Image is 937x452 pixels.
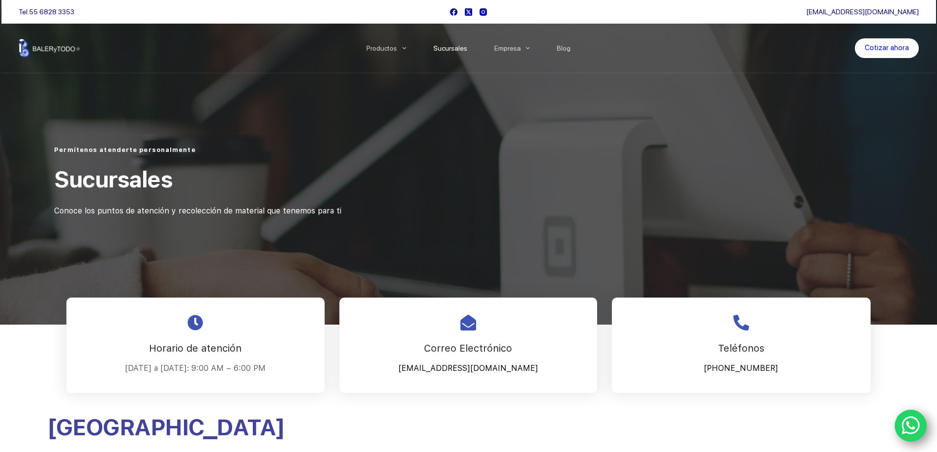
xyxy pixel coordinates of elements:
[29,8,74,16] a: 55 6828 3353
[19,8,74,16] span: Tel.
[855,38,919,58] a: Cotizar ahora
[54,206,341,215] span: Conoce los puntos de atención y recolección de material que tenemos para ti
[352,361,585,376] p: [EMAIL_ADDRESS][DOMAIN_NAME]
[54,146,195,153] span: Permítenos atenderte personalmente
[125,363,266,373] span: [DATE] a [DATE]: 9:00 AM – 6:00 PM
[47,414,285,441] span: [GEOGRAPHIC_DATA]
[624,361,858,376] p: [PHONE_NUMBER]
[480,8,487,16] a: Instagram
[450,8,457,16] a: Facebook
[149,342,242,354] span: Horario de atención
[895,410,927,442] a: WhatsApp
[424,342,512,354] span: Correo Electrónico
[465,8,472,16] a: X (Twitter)
[718,342,764,354] span: Teléfonos
[19,39,80,58] img: Balerytodo
[806,8,919,16] a: [EMAIL_ADDRESS][DOMAIN_NAME]
[54,166,172,193] span: Sucursales
[353,24,584,73] nav: Menu Principal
